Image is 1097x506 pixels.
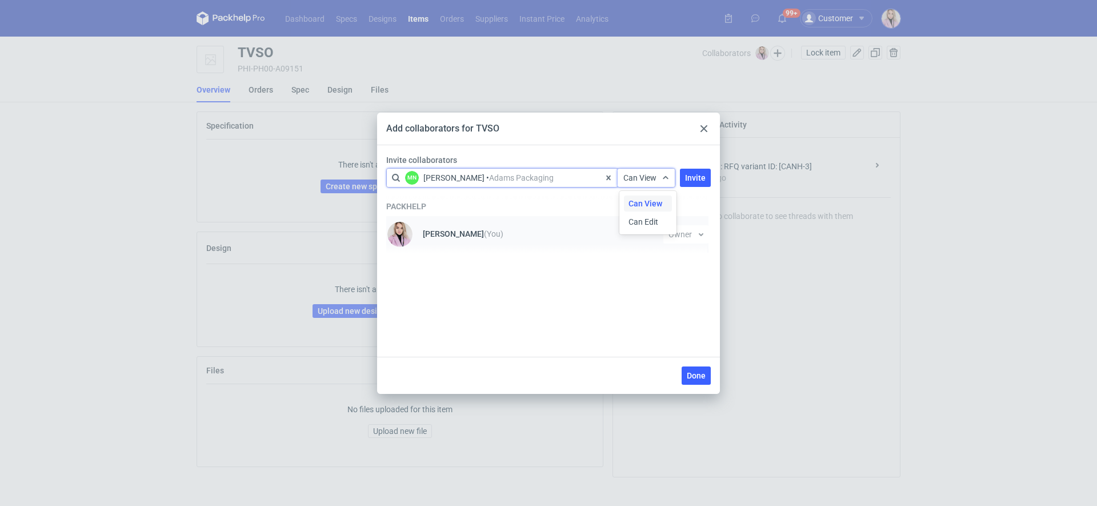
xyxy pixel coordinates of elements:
[663,225,708,244] button: Owner
[484,229,503,238] small: (You)
[405,171,419,185] figcaption: MN
[628,198,662,209] span: Can View
[405,171,419,185] div: Małgorzata Nowotna
[423,172,554,184] div: Małgorzata Nowotna • Adams Packaging (malgorzata.nowotna@adamsbox.com.pl)
[687,372,706,380] span: Done
[386,122,499,135] div: Add collaborators for TVSO
[680,169,711,187] button: Invite
[387,222,413,247] img: Klaudia Wiśniewska
[386,201,708,212] h3: Packhelp
[489,173,554,182] span: Adams Packaging
[628,216,658,228] span: Can Edit
[386,221,414,248] div: Klaudia Wiśniewska
[682,366,711,385] button: Done
[685,174,706,182] span: Invite
[423,229,503,238] p: [PERSON_NAME]
[623,173,656,182] span: Can View
[668,230,692,238] span: Owner
[386,154,715,166] label: Invite collaborators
